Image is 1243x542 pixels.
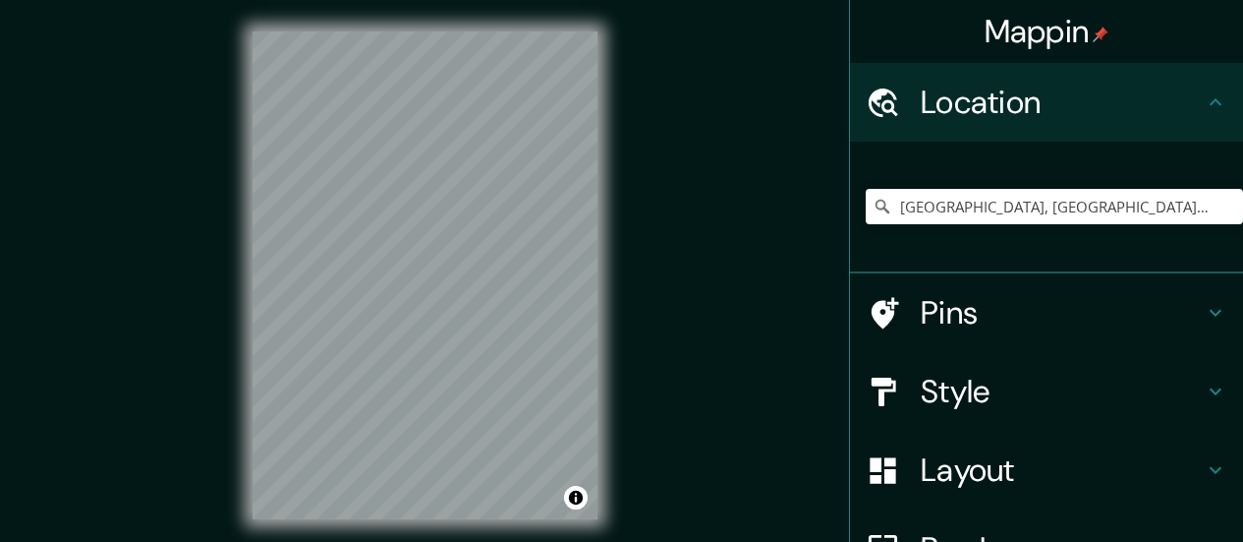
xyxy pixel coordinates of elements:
[1093,27,1108,42] img: pin-icon.png
[253,31,597,519] canvas: Map
[564,486,588,510] button: Toggle attribution
[921,83,1204,122] h4: Location
[866,189,1243,224] input: Pick your city or area
[850,63,1243,142] div: Location
[921,372,1204,411] h4: Style
[921,293,1204,332] h4: Pins
[850,273,1243,352] div: Pins
[850,352,1243,431] div: Style
[985,12,1109,51] h4: Mappin
[850,431,1243,510] div: Layout
[921,451,1204,490] h4: Layout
